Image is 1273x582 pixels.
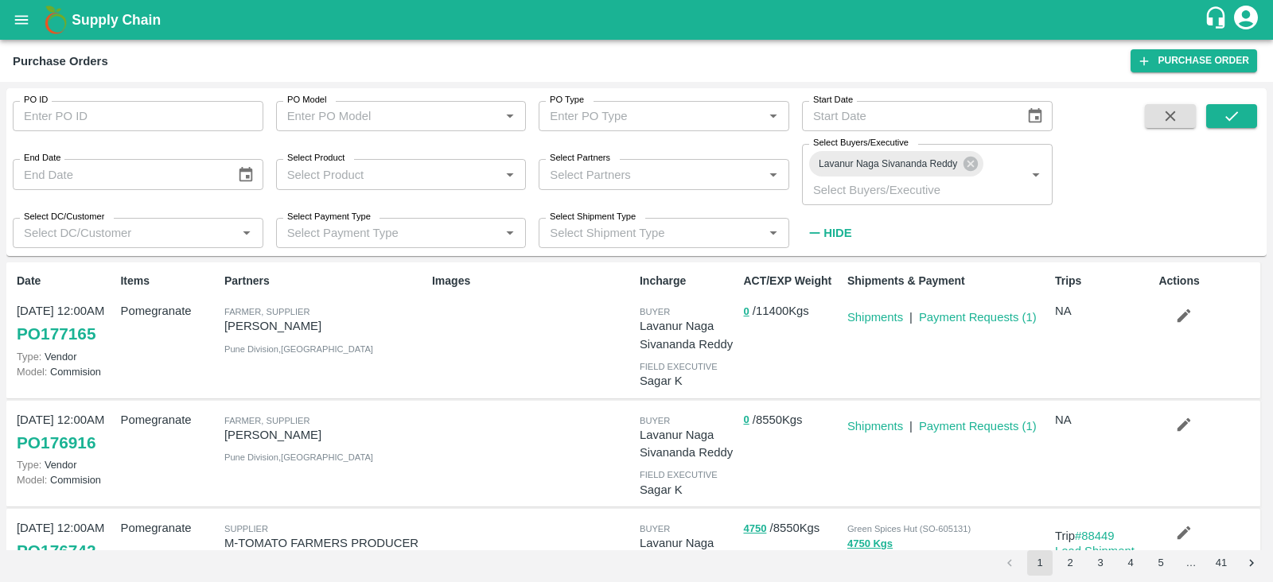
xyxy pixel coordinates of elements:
[500,106,520,126] button: Open
[287,211,371,223] label: Select Payment Type
[224,426,426,444] p: [PERSON_NAME]
[224,452,373,462] span: Pune Division , [GEOGRAPHIC_DATA]
[1055,411,1152,429] p: NA
[640,534,737,570] p: Lavanur Naga Sivananda Reddy
[17,472,114,487] p: Commision
[13,101,263,131] input: Enter PO ID
[224,534,426,570] p: M-TOMATO FARMERS PRODUCER COMPANY LIMITED
[640,317,737,353] p: Lavanur Naga Sivananda Reddy
[1055,273,1152,289] p: Trips
[17,364,114,379] p: Commision
[17,302,114,320] p: [DATE] 12:00AM
[24,211,104,223] label: Select DC/Customer
[847,420,903,433] a: Shipments
[763,165,784,185] button: Open
[640,426,737,462] p: Lavanur Naga Sivananda Reddy
[236,223,257,243] button: Open
[802,219,856,246] button: Hide
[743,273,840,289] p: ACT/EXP Weight
[224,524,268,533] span: Supplier
[1057,550,1083,576] button: Go to page 2
[802,101,1014,131] input: Start Date
[18,223,232,243] input: Select DC/Customer
[903,302,913,326] div: |
[640,416,670,425] span: buyer
[550,152,610,165] label: Select Partners
[640,372,737,390] p: Sagar K
[17,459,41,471] span: Type:
[17,366,47,378] span: Model:
[640,524,670,533] span: buyer
[224,344,373,354] span: Pune Division , [GEOGRAPHIC_DATA]
[807,179,1001,200] input: Select Buyers/Executive
[281,223,475,243] input: Select Payment Type
[17,320,95,348] a: PO177165
[17,457,114,472] p: Vendor
[231,160,261,190] button: Choose date
[1232,3,1260,37] div: account of current user
[743,303,749,321] button: 0
[763,223,784,243] button: Open
[120,519,217,537] p: Pomegranate
[640,470,718,479] span: field executive
[847,535,893,553] button: 4750 Kgs
[919,420,1037,433] a: Payment Requests (1)
[1027,550,1053,576] button: page 1
[1158,273,1255,289] p: Actions
[809,151,983,177] div: Lavanur Naga Sivananda Reddy
[847,273,1049,289] p: Shipments & Payment
[847,311,903,324] a: Shipments
[13,159,224,189] input: End Date
[224,273,426,289] p: Partners
[500,223,520,243] button: Open
[1020,101,1050,131] button: Choose date
[17,474,47,486] span: Model:
[1026,165,1046,185] button: Open
[1055,545,1135,557] a: Load Shipment
[743,520,766,538] button: 4750
[1075,530,1115,542] a: #88449
[823,227,851,239] strong: Hide
[903,411,913,435] div: |
[640,362,718,371] span: field executive
[809,156,967,173] span: Lavanur Naga Sivananda Reddy
[919,311,1037,324] a: Payment Requests (1)
[17,537,95,565] a: PO176742
[1148,550,1174,576] button: Go to page 5
[281,106,496,126] input: Enter PO Model
[543,164,758,184] input: Select Partners
[1088,550,1113,576] button: Go to page 3
[1131,49,1257,72] a: Purchase Order
[17,273,114,289] p: Date
[432,273,633,289] p: Images
[743,519,840,537] p: / 8550 Kgs
[287,94,327,107] label: PO Model
[224,307,310,316] span: Farmer, Supplier
[40,4,72,36] img: logo
[24,94,48,107] label: PO ID
[500,165,520,185] button: Open
[743,302,840,320] p: / 11400 Kgs
[550,94,584,107] label: PO Type
[640,481,737,499] p: Sagar K
[995,550,1267,576] nav: pagination navigation
[13,51,108,72] div: Purchase Orders
[17,351,41,363] span: Type:
[1209,550,1234,576] button: Go to page 41
[17,519,114,537] p: [DATE] 12:00AM
[72,9,1204,31] a: Supply Chain
[17,429,95,457] a: PO176916
[743,411,749,429] button: 0
[1118,550,1143,576] button: Go to page 4
[224,317,426,335] p: [PERSON_NAME]
[1204,6,1232,34] div: customer-support
[847,524,971,533] span: Green Spices Hut (SO-605131)
[763,106,784,126] button: Open
[120,411,217,429] p: Pomegranate
[120,302,217,320] p: Pomegranate
[17,349,114,364] p: Vendor
[813,137,909,149] label: Select Buyers/Executive
[24,152,60,165] label: End Date
[72,12,161,28] b: Supply Chain
[543,223,738,243] input: Select Shipment Type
